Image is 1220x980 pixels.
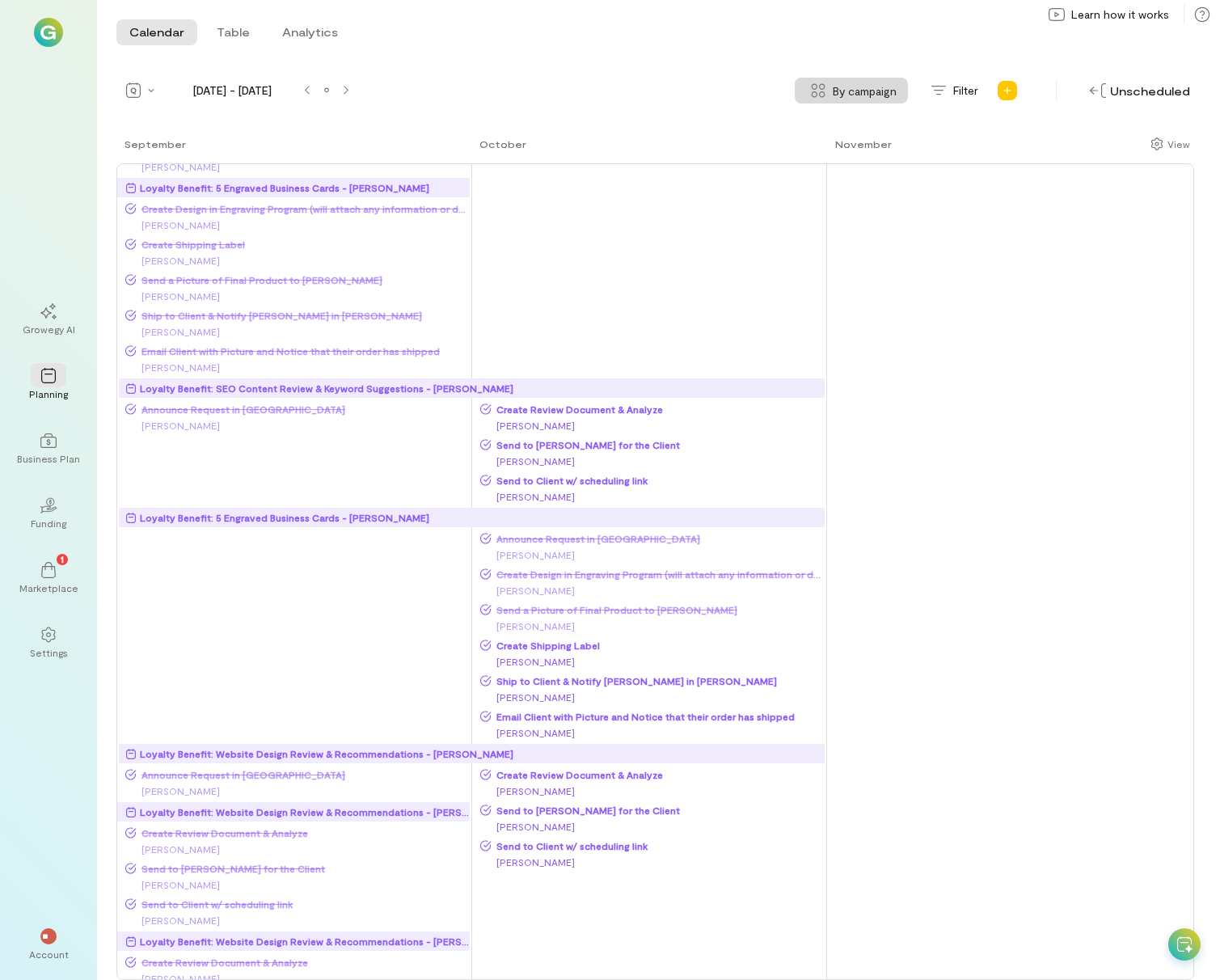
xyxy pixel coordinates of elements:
[140,804,470,820] div: Loyalty Benefit: Website Design Review & Recommendations - [PERSON_NAME]
[19,420,78,478] a: Business Plan
[480,653,825,670] div: [PERSON_NAME]
[137,238,470,251] span: Create Shipping Label
[492,768,825,781] span: Create Review Document & Analyze
[125,841,470,857] div: [PERSON_NAME]
[492,474,825,487] span: Send to Client w/ scheduling link
[19,355,78,413] a: Planning
[19,614,78,672] a: Settings
[480,724,825,741] div: [PERSON_NAME]
[492,403,825,416] span: Create Review Document & Analyze
[480,818,825,834] div: [PERSON_NAME]
[492,438,825,451] span: Send to [PERSON_NAME] for the Client
[125,158,470,175] div: [PERSON_NAME]
[167,82,298,99] span: [DATE] - [DATE]
[480,854,825,870] div: [PERSON_NAME]
[480,689,825,705] div: [PERSON_NAME]
[31,517,66,530] div: Funding
[125,877,470,893] div: [PERSON_NAME]
[125,217,470,233] div: [PERSON_NAME]
[140,509,429,526] div: Loyalty Benefit: 5 Engraved Business Cards - [PERSON_NAME]
[479,137,526,150] div: October
[480,488,825,505] div: [PERSON_NAME]
[137,202,470,215] span: Create Design in Engraving Program (will attach any information or designs they provided to this ...
[140,180,429,196] div: Loyalty Benefit: 5 Engraved Business Cards - [PERSON_NAME]
[116,19,197,45] button: Calendar
[953,82,978,99] span: Filter
[19,549,78,607] a: Marketplace
[480,547,825,563] div: [PERSON_NAME]
[492,568,825,581] span: Create Design in Engraving Program (will attach any information or designs they provided to this ...
[1146,133,1194,155] div: Show columns
[137,826,470,839] span: Create Review Document & Analyze
[29,387,68,400] div: Planning
[137,344,470,357] span: Email Client with Picture and Notice that their order has shipped
[23,323,75,336] div: Growegy AI
[125,323,470,340] div: [PERSON_NAME]
[994,78,1020,103] div: Add new
[30,646,68,659] div: Settings
[1167,137,1190,151] div: View
[29,948,69,961] div: Account
[140,746,513,762] div: Loyalty Benefit: Website Design Review & Recommendations - [PERSON_NAME]
[480,582,825,598] div: [PERSON_NAME]
[1086,78,1194,103] div: Unscheduled
[833,82,897,99] span: By campaign
[137,273,470,286] span: Send a Picture of Final Product to [PERSON_NAME]
[125,783,470,799] div: [PERSON_NAME]
[492,639,825,652] span: Create Shipping Label
[125,359,470,375] div: [PERSON_NAME]
[137,956,470,969] span: Create Review Document & Analyze
[1071,6,1169,23] span: Learn how it works
[492,839,825,852] span: Send to Client w/ scheduling link
[827,136,895,163] a: September 3, 2025
[19,581,78,594] div: Marketplace
[471,136,530,163] a: September 2, 2025
[140,933,470,949] div: Loyalty Benefit: Website Design Review & Recommendations - [PERSON_NAME]
[17,452,80,465] div: Business Plan
[492,804,825,817] span: Send to [PERSON_NAME] for the Client
[269,19,351,45] button: Analytics
[480,453,825,469] div: [PERSON_NAME]
[125,417,470,433] div: [PERSON_NAME]
[140,380,513,396] div: Loyalty Benefit: SEO Content Review & Keyword Suggestions - [PERSON_NAME]
[137,898,470,910] span: Send to Client w/ scheduling link
[492,710,825,723] span: Email Client with Picture and Notice that their order has shipped
[19,484,78,543] a: Funding
[137,403,470,416] span: Announce Request in [GEOGRAPHIC_DATA]
[480,417,825,433] div: [PERSON_NAME]
[137,309,470,322] span: Ship to Client & Notify [PERSON_NAME] in [PERSON_NAME]
[137,862,470,875] span: Send to [PERSON_NAME] for the Client
[492,674,825,687] span: Ship to Client & Notify [PERSON_NAME] in [PERSON_NAME]
[492,603,825,616] span: Send a Picture of Final Product to [PERSON_NAME]
[116,136,189,163] a: September 1, 2025
[125,912,470,928] div: [PERSON_NAME]
[480,618,825,634] div: [PERSON_NAME]
[61,551,64,566] span: 1
[125,252,470,268] div: [PERSON_NAME]
[492,532,825,545] span: Announce Request in [GEOGRAPHIC_DATA]
[125,288,470,304] div: [PERSON_NAME]
[125,137,186,150] div: September
[835,137,892,150] div: November
[204,19,263,45] button: Table
[19,290,78,348] a: Growegy AI
[137,768,470,781] span: Announce Request in [GEOGRAPHIC_DATA]
[480,783,825,799] div: [PERSON_NAME]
